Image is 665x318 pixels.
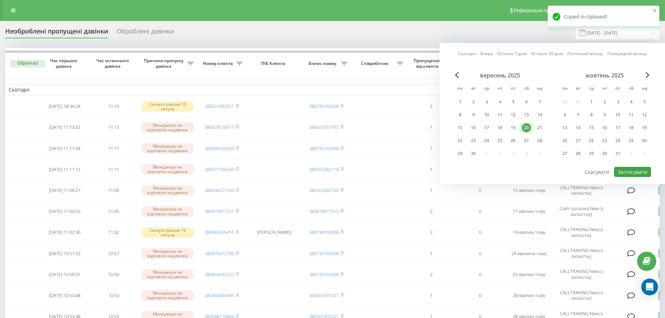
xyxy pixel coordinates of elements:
div: 9 [469,110,478,119]
div: Copied to clipboard! [548,6,659,28]
div: чт 25 вер 2025 р. [493,135,507,146]
a: 380508221100 [205,187,234,193]
td: [DATE] 11:11:12 [40,160,89,179]
div: 29 [587,149,596,158]
td: [DATE] 10:56:31 [40,265,89,284]
a: 380971336556 [205,166,234,172]
div: ср 24 вер 2025 р. [480,135,493,146]
div: 6 [560,110,569,119]
div: 13 [560,123,569,132]
abbr: п’ятниця [613,84,623,94]
div: нд 19 жовт 2025 р. [638,123,651,133]
td: 2 [407,223,456,242]
div: ср 3 вер 2025 р. [480,97,493,107]
div: ср 22 жовт 2025 р. [585,135,598,146]
span: Співробітник [354,61,397,66]
td: [DATE] 11:04:50 [40,202,89,221]
td: [DATE] 11:11:44 [40,139,89,158]
div: пн 22 вер 2025 р. [453,135,467,146]
div: пн 13 жовт 2025 р. [558,123,571,133]
td: 19 хвилин тому [504,223,553,242]
div: пт 3 жовт 2025 р. [611,97,625,107]
div: 23 [600,136,609,145]
a: 380739163098 [309,103,339,109]
td: [DATE] 11:13:32 [40,118,89,137]
div: чт 2 жовт 2025 р. [598,97,611,107]
a: 380739163098 [309,145,339,151]
div: вт 2 вер 2025 р. [467,97,480,107]
div: ср 17 вер 2025 р. [480,123,493,133]
abbr: вівторок [573,84,583,94]
div: нд 7 вер 2025 р. [533,97,546,107]
div: 18 [495,123,504,132]
td: 11:09 [89,180,138,200]
div: ср 29 жовт 2025 р. [585,148,598,159]
td: 10:53 [89,286,138,305]
td: CALLTRAKING New (з липкістю) [553,180,609,200]
div: 19 [509,123,518,132]
a: 380739163098 [309,271,339,278]
div: 11 [495,110,504,119]
div: сб 13 вер 2025 р. [520,110,533,120]
td: 28 хвилин тому [504,286,553,305]
span: Пропущених від клієнта [410,58,446,69]
div: 30 [469,149,478,158]
td: 11:15 [89,97,138,116]
div: 13 [522,110,531,119]
span: Бізнес номер [305,61,341,66]
td: [DATE] 10:53:48 [40,286,89,305]
div: пн 27 жовт 2025 р. [558,148,571,159]
div: вт 23 вер 2025 р. [467,135,480,146]
div: чт 18 вер 2025 р. [493,123,507,133]
span: Реферальна програма [514,8,565,13]
div: 30 [600,149,609,158]
div: вт 21 жовт 2025 р. [571,135,585,146]
div: 12 [509,110,518,119]
div: Менеджери не відповіли на дзвінок [141,269,194,280]
div: 5 [640,97,649,106]
div: Менеджери не відповіли на дзвінок [141,164,194,175]
div: пн 8 вер 2025 р. [453,110,467,120]
div: Скинуто раніше 10 секунд [141,101,194,112]
td: 0 [456,286,504,305]
span: Час першого дзвінка [46,58,83,69]
td: Сайт органіка New (з липкістю)) [553,202,609,221]
td: 11:02 [89,223,138,242]
div: Менеджери не відповіли на дзвінок [141,290,194,301]
div: 1 [587,97,596,106]
td: [DATE] 11:02:36 [40,223,89,242]
abbr: понеділок [455,84,465,94]
div: 20 [560,136,569,145]
a: 380503282118 [309,166,339,172]
div: пн 1 вер 2025 р. [453,97,467,107]
div: вт 7 жовт 2025 р. [571,110,585,120]
div: пн 20 жовт 2025 р. [558,135,571,146]
div: Менеджери не відповіли на дзвінок [141,122,194,133]
div: 18 [627,123,636,132]
a: Поточний місяць [567,50,603,57]
td: CALLTRAKING New (з липкістю) [553,223,609,242]
div: чт 4 вер 2025 р. [493,97,507,107]
div: вересень 2025 [453,72,546,79]
div: 26 [509,136,518,145]
div: нд 26 жовт 2025 р. [638,135,651,146]
div: 14 [574,123,583,132]
div: пн 6 жовт 2025 р. [558,110,571,120]
div: пт 5 вер 2025 р. [507,97,520,107]
div: пт 10 жовт 2025 р. [611,110,625,120]
td: CALLTRAKING New (з липкістю) [553,286,609,305]
div: 3 [613,97,622,106]
div: 12 [640,110,649,119]
div: Оброблені дзвінки [117,28,174,38]
div: 7 [574,110,583,119]
div: 25 [495,136,504,145]
a: Останні 7 днів [497,50,527,57]
div: 17 [613,123,622,132]
td: 2 [407,202,456,221]
div: пт 19 вер 2025 р. [507,123,520,133]
td: 2 [407,97,456,116]
div: 14 [535,110,544,119]
span: ПІБ Клієнта [252,61,296,66]
div: 8 [587,110,596,119]
a: 380966535934 [205,145,234,151]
